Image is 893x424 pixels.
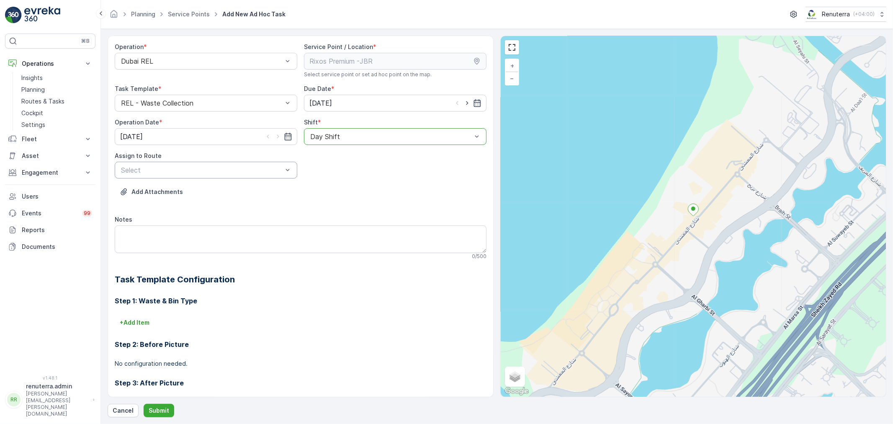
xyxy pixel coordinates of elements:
span: + [510,62,514,69]
p: 99 [84,210,90,217]
p: ( +04:00 ) [853,11,875,18]
label: Task Template [115,85,158,92]
a: Cockpit [18,107,95,119]
img: logo [5,7,22,23]
a: Planning [18,84,95,96]
p: 0 / 500 [472,253,486,260]
p: Insights [21,74,43,82]
p: [PERSON_NAME][EMAIL_ADDRESS][PERSON_NAME][DOMAIN_NAME] [26,390,89,417]
label: Operation Date [115,119,159,126]
a: Homepage [109,13,118,20]
a: Zoom In [506,59,518,72]
p: Renuterra [822,10,850,18]
p: ⌘B [81,38,90,44]
h3: Step 1: Waste & Bin Type [115,296,486,306]
input: dd/mm/yyyy [304,95,486,111]
p: Operations [22,59,79,68]
span: Select service point or set ad hoc point on the map. [304,71,432,78]
span: v 1.48.1 [5,375,95,380]
button: Renuterra(+04:00) [806,7,886,22]
img: Screenshot_2024-07-26_at_13.33.01.png [806,10,818,19]
p: + Add Item [120,318,149,327]
p: Routes & Tasks [21,97,64,106]
p: Reports [22,226,92,234]
label: Service Point / Location [304,43,373,50]
label: Due Date [304,85,331,92]
a: Insights [18,72,95,84]
label: Operation [115,43,144,50]
button: Fleet [5,131,95,147]
a: Planning [131,10,155,18]
div: RR [7,393,21,406]
span: Add New Ad Hoc Task [221,10,287,18]
label: Notes [115,216,132,223]
h3: Step 2: Before Picture [115,339,486,349]
p: No configuration needed. [115,359,486,368]
a: Reports [5,222,95,238]
span: − [510,75,515,82]
p: Fleet [22,135,79,143]
p: Submit [149,406,169,415]
button: Asset [5,147,95,164]
p: Planning [21,85,45,94]
button: Cancel [108,404,139,417]
a: Open this area in Google Maps (opens a new window) [503,386,530,397]
a: Service Points [168,10,210,18]
a: View Fullscreen [506,41,518,54]
a: Documents [5,238,95,255]
p: Cockpit [21,109,43,117]
button: Upload File [115,185,188,199]
button: +Add Item [115,316,154,329]
a: Settings [18,119,95,131]
a: Users [5,188,95,205]
p: Engagement [22,168,79,177]
h2: Task Template Configuration [115,273,486,286]
a: Events99 [5,205,95,222]
h3: Step 3: After Picture [115,378,486,388]
a: Zoom Out [506,72,518,85]
p: Documents [22,243,92,251]
p: Users [22,192,92,201]
label: Assign to Route [115,152,162,159]
p: renuterra.admin [26,382,89,390]
p: Add Attachments [131,188,183,196]
button: RRrenuterra.admin[PERSON_NAME][EMAIL_ADDRESS][PERSON_NAME][DOMAIN_NAME] [5,382,95,417]
p: Settings [21,121,45,129]
p: Cancel [113,406,134,415]
img: logo_light-DOdMpM7g.png [24,7,60,23]
img: Google [503,386,530,397]
p: Asset [22,152,79,160]
input: Rixos Premium -JBR [304,53,486,70]
p: Events [22,209,77,217]
input: dd/mm/yyyy [115,128,297,145]
a: Routes & Tasks [18,96,95,107]
button: Operations [5,55,95,72]
a: Layers [506,367,524,386]
button: Engagement [5,164,95,181]
label: Shift [304,119,318,126]
p: Select [121,165,283,175]
button: Submit [144,404,174,417]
